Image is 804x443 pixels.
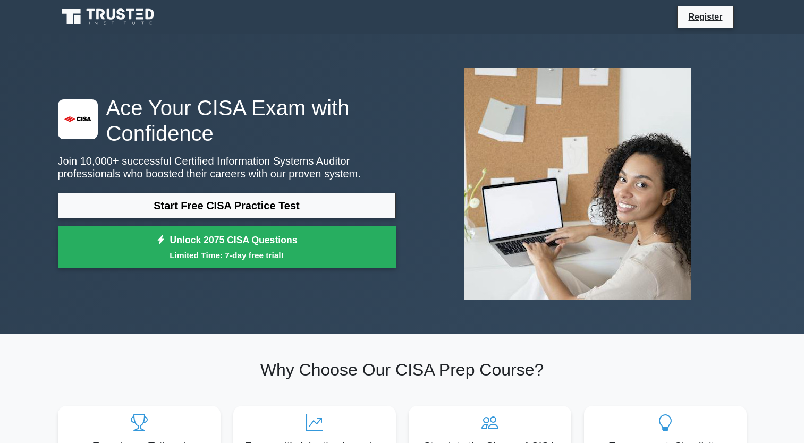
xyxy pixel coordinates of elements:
p: Join 10,000+ successful Certified Information Systems Auditor professionals who boosted their car... [58,155,396,180]
a: Start Free CISA Practice Test [58,193,396,218]
a: Register [682,10,729,23]
small: Limited Time: 7-day free trial! [71,249,383,261]
h2: Why Choose Our CISA Prep Course? [58,360,747,380]
h1: Ace Your CISA Exam with Confidence [58,95,396,146]
a: Unlock 2075 CISA QuestionsLimited Time: 7-day free trial! [58,226,396,269]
